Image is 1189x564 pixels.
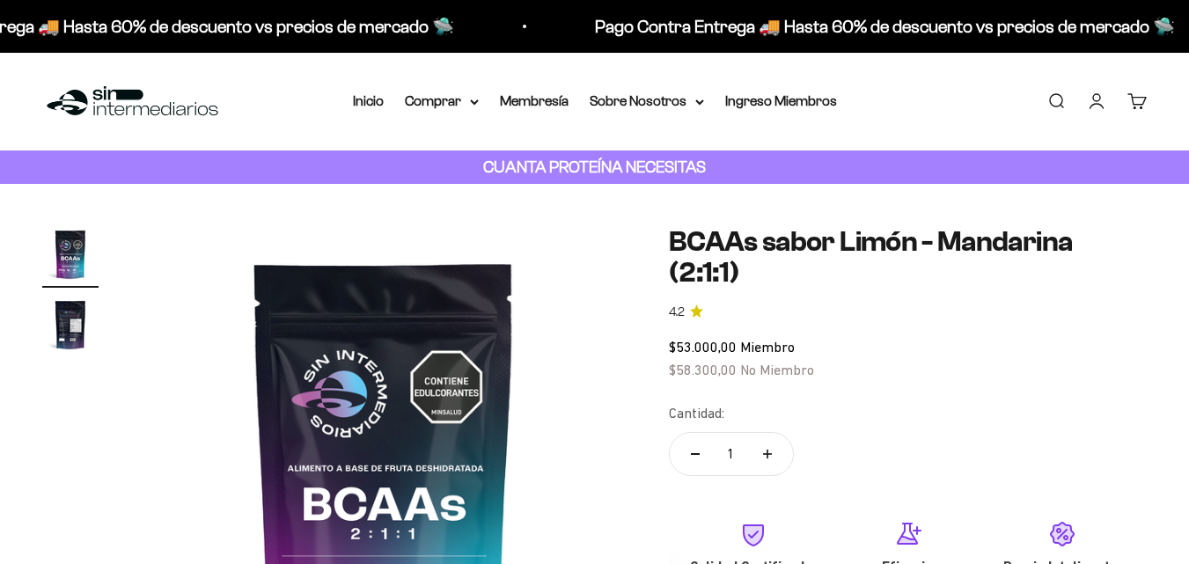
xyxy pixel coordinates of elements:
[740,362,814,377] span: No Miembro
[42,226,99,288] button: Ir al artículo 1
[405,90,479,113] summary: Comprar
[669,339,737,355] span: $53.000,00
[669,226,1147,288] h1: BCAAs sabor Limón - Mandarina (2:1:1)
[590,90,704,113] summary: Sobre Nosotros
[669,303,1147,322] a: 4.24.2 de 5.0 estrellas
[740,339,795,355] span: Miembro
[669,402,724,425] label: Cantidad:
[669,303,685,322] span: 4.2
[585,12,1165,40] p: Pago Contra Entrega 🚚 Hasta 60% de descuento vs precios de mercado 🛸
[42,297,99,358] button: Ir al artículo 2
[500,93,569,108] a: Membresía
[483,157,706,176] strong: CUANTA PROTEÍNA NECESITAS
[742,433,793,475] button: Aumentar cantidad
[669,362,737,377] span: $58.300,00
[670,433,721,475] button: Reducir cantidad
[42,226,99,282] img: BCAAs sabor Limón - Mandarina (2:1:1)
[725,93,837,108] a: Ingreso Miembros
[42,297,99,353] img: BCAAs sabor Limón - Mandarina (2:1:1)
[353,93,384,108] a: Inicio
